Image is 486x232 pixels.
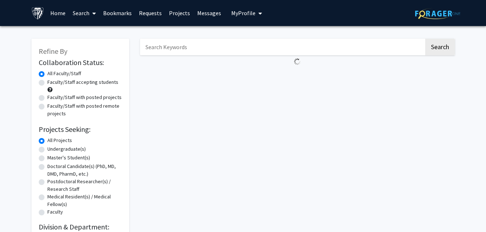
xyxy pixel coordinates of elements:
[47,163,122,178] label: Doctoral Candidate(s) (PhD, MD, DMD, PharmD, etc.)
[39,58,122,67] h2: Collaboration Status:
[231,9,255,17] span: My Profile
[47,102,122,117] label: Faculty/Staff with posted remote projects
[415,8,460,19] img: ForagerOne Logo
[39,223,122,231] h2: Division & Department:
[47,193,122,208] label: Medical Resident(s) / Medical Fellow(s)
[47,145,86,153] label: Undergraduate(s)
[39,47,67,56] span: Refine By
[47,178,122,193] label: Postdoctoral Researcher(s) / Research Staff
[47,70,81,77] label: All Faculty/Staff
[47,94,122,101] label: Faculty/Staff with posted projects
[69,0,100,26] a: Search
[39,125,122,134] h2: Projects Seeking:
[140,68,455,85] nav: Page navigation
[47,78,118,86] label: Faculty/Staff accepting students
[47,137,72,144] label: All Projects
[47,154,90,162] label: Master's Student(s)
[165,0,194,26] a: Projects
[47,208,63,216] label: Faculty
[140,39,424,55] input: Search Keywords
[100,0,135,26] a: Bookmarks
[291,55,304,68] img: Loading
[31,7,44,20] img: Johns Hopkins University Logo
[425,39,455,55] button: Search
[194,0,225,26] a: Messages
[135,0,165,26] a: Requests
[47,0,69,26] a: Home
